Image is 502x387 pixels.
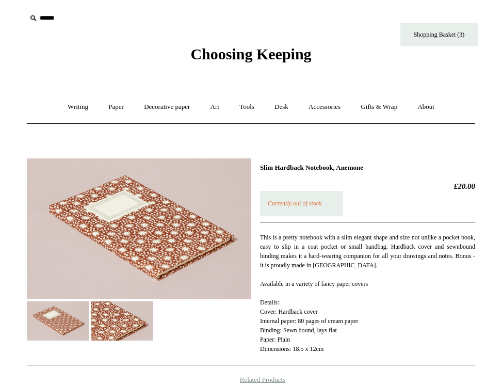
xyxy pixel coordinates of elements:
[260,164,475,172] h1: Slim Hardback Notebook, Anemone
[91,301,153,340] img: Slim Hardback Notebook, Anemone
[58,93,98,121] a: Writing
[299,93,350,121] a: Accessories
[260,299,279,306] span: Details:
[260,345,323,352] span: Dimensions: 18.5 x 12cm
[400,23,478,46] a: Shopping Basket (3)
[190,54,311,61] a: Choosing Keeping
[190,45,311,62] span: Choosing Keeping
[260,317,359,325] span: Internal paper: 80 pages of cream paper
[408,93,444,121] a: About
[260,336,290,343] span: Paper: Plain
[27,301,89,340] img: Slim Hardback Notebook, Anemone
[260,182,475,191] h2: £20.00
[260,308,318,315] span: Cover: Hardback cover
[201,93,229,121] a: Art
[230,93,264,121] a: Tools
[260,234,475,269] span: This is a pretty notebook with a slim elegant shape and size not unlike a pocket book, easy to sl...
[265,93,298,121] a: Desk
[351,93,407,121] a: Gifts & Wrap
[260,327,337,334] span: Binding: Sewn bound, lays flat
[27,158,251,299] img: Slim Hardback Notebook, Anemone
[135,93,199,121] a: Decorative paper
[99,93,133,121] a: Paper
[260,280,368,287] span: Available in a variety of fancy paper covers
[268,200,322,207] em: Currently out of stock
